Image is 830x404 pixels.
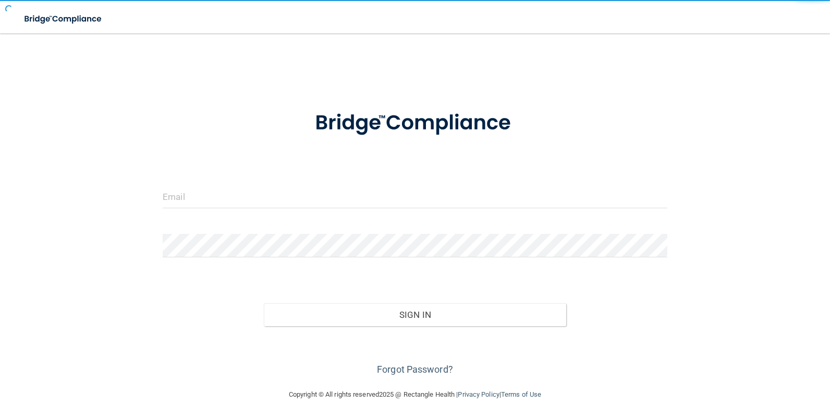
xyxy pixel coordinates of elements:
button: Sign In [264,303,567,326]
a: Terms of Use [501,390,541,398]
a: Forgot Password? [377,364,453,375]
img: bridge_compliance_login_screen.278c3ca4.svg [294,96,536,150]
img: bridge_compliance_login_screen.278c3ca4.svg [16,8,112,30]
input: Email [163,185,667,208]
a: Privacy Policy [458,390,499,398]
